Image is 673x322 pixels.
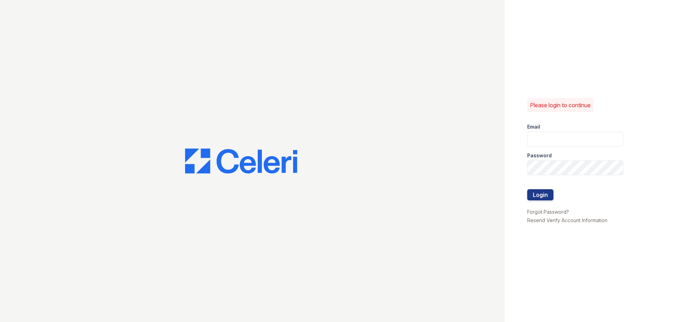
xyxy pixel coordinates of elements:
label: Email [527,123,540,130]
img: CE_Logo_Blue-a8612792a0a2168367f1c8372b55b34899dd931a85d93a1a3d3e32e68fde9ad4.png [185,149,297,174]
a: Forgot Password? [527,209,569,215]
button: Login [527,189,553,200]
a: Resend Verify Account Information [527,217,607,223]
p: Please login to continue [530,101,591,109]
label: Password [527,152,552,159]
